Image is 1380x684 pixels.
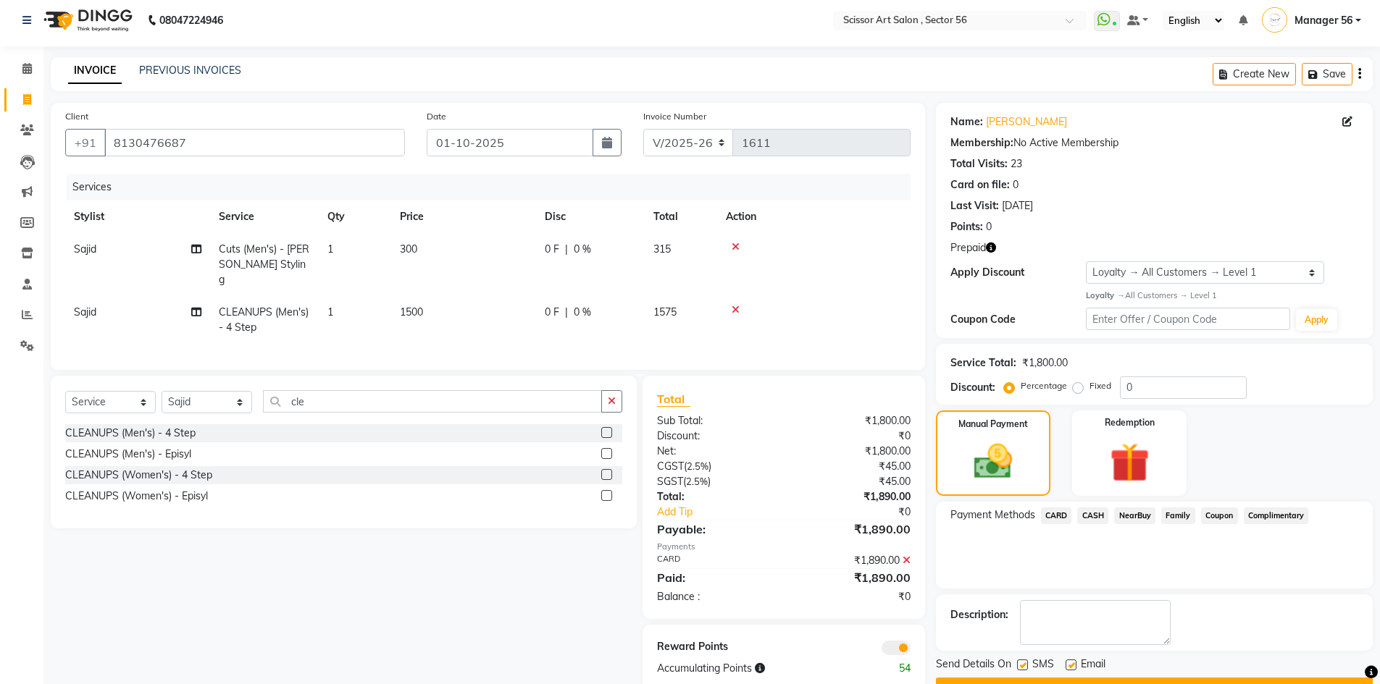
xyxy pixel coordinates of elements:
button: Create New [1213,63,1296,85]
input: Enter Offer / Coupon Code [1086,308,1290,330]
span: Send Details On [936,656,1011,675]
div: Total Visits: [950,156,1008,172]
div: Paid: [646,569,784,586]
img: _cash.svg [962,439,1024,484]
button: Save [1302,63,1352,85]
th: Price [391,200,536,233]
span: 0 F [545,305,559,320]
div: ₹1,890.00 [784,520,921,538]
span: 315 [653,242,671,256]
label: Client [65,110,88,123]
div: ₹1,800.00 [784,413,921,428]
th: Disc [536,200,645,233]
span: Email [1081,656,1105,675]
img: Manager 56 [1262,7,1287,33]
div: All Customers → Level 1 [1086,290,1358,302]
div: Name: [950,114,983,130]
div: ₹1,890.00 [784,569,921,586]
label: Redemption [1105,416,1155,429]
span: Payment Methods [950,507,1035,523]
span: CASH [1077,507,1108,524]
div: ₹1,800.00 [1022,355,1068,371]
span: 1575 [653,305,677,318]
span: 1 [327,305,333,318]
div: ₹0 [784,428,921,444]
strong: Loyalty → [1086,290,1124,300]
div: ₹0 [784,589,921,604]
input: Search or Scan [263,390,602,413]
span: 1 [327,242,333,256]
div: Reward Points [646,639,784,655]
div: CLEANUPS (Women's) - Episyl [65,489,208,504]
span: 0 F [545,242,559,257]
a: Add Tip [646,504,806,520]
div: ₹1,890.00 [784,489,921,504]
div: Services [67,174,921,200]
div: 54 [853,661,921,676]
span: 0 % [574,305,591,320]
div: ₹1,890.00 [784,553,921,568]
span: 300 [400,242,417,256]
div: ₹1,800.00 [784,444,921,459]
div: 23 [1011,156,1022,172]
div: Apply Discount [950,265,1087,280]
span: 2.5% [686,476,708,487]
div: 0 [1013,177,1019,193]
span: CARD [1041,507,1072,524]
th: Service [210,200,319,233]
label: Percentage [1021,379,1067,392]
div: ( ) [646,474,784,489]
div: Discount: [950,380,995,395]
div: No Active Membership [950,135,1358,151]
div: 0 [986,219,992,235]
span: Family [1161,507,1195,524]
span: Sajid [74,242,96,256]
div: Service Total: [950,355,1016,371]
div: Points: [950,219,983,235]
label: Invoice Number [643,110,706,123]
span: CLEANUPS (Men's) - 4 Step [219,305,309,334]
span: Manager 56 [1295,13,1352,28]
th: Stylist [65,200,210,233]
span: 1500 [400,305,423,318]
div: Membership: [950,135,1013,151]
div: Accumulating Points [646,661,852,676]
div: ₹0 [807,504,921,520]
div: Net: [646,444,784,459]
span: SGST [657,475,683,488]
div: Card on file: [950,177,1010,193]
div: ₹45.00 [784,474,921,489]
label: Manual Payment [958,418,1028,431]
label: Date [427,110,446,123]
span: Sajid [74,305,96,318]
th: Action [717,200,911,233]
div: CLEANUPS (Women's) - 4 Step [65,468,212,483]
div: Payable: [646,520,784,538]
div: Total: [646,489,784,504]
a: PREVIOUS INVOICES [139,64,241,77]
span: | [565,305,568,320]
div: [DATE] [1002,198,1033,214]
div: CARD [646,553,784,568]
span: CGST [657,460,684,473]
span: 2.5% [687,460,708,472]
div: Payments [657,541,910,553]
div: CLEANUPS (Men's) - 4 Step [65,426,196,441]
div: CLEANUPS (Men's) - Episyl [65,447,191,462]
div: Description: [950,607,1008,622]
label: Fixed [1090,379,1111,392]
img: _gift.svg [1097,438,1162,487]
div: Sub Total: [646,413,784,428]
th: Total [645,200,717,233]
span: NearBuy [1114,507,1155,524]
div: ( ) [646,459,784,474]
span: Cuts (Men's) - [PERSON_NAME] Styling [219,242,309,286]
input: Search by Name/Mobile/Email/Code [104,129,405,156]
button: Apply [1296,309,1337,331]
span: Coupon [1201,507,1238,524]
div: Last Visit: [950,198,999,214]
div: Balance : [646,589,784,604]
a: [PERSON_NAME] [986,114,1067,130]
div: Discount: [646,428,784,444]
span: | [565,242,568,257]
